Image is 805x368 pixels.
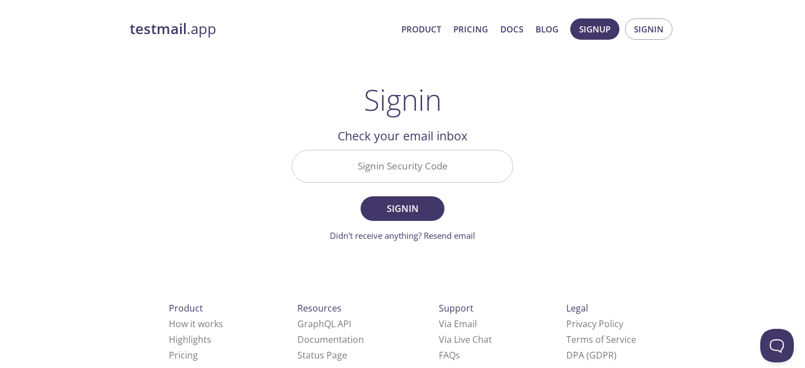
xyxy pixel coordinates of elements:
strong: testmail [130,19,187,39]
span: Resources [297,302,342,314]
a: Docs [500,22,523,36]
button: Signup [570,18,619,40]
a: Blog [536,22,558,36]
span: Signin [373,201,432,216]
iframe: Help Scout Beacon - Open [760,329,794,362]
a: Terms of Service [566,333,636,346]
a: Status Page [297,349,347,361]
a: Highlights [169,333,211,346]
a: Pricing [169,349,198,361]
a: DPA (GDPR) [566,349,617,361]
a: How it works [169,318,223,330]
a: Documentation [297,333,364,346]
h1: Signin [364,83,442,116]
span: Support [439,302,473,314]
span: Legal [566,302,588,314]
a: Via Email [439,318,477,330]
a: Didn't receive anything? Resend email [330,230,475,241]
h2: Check your email inbox [292,126,513,145]
a: Pricing [453,22,488,36]
span: Signin [634,22,664,36]
span: Signup [579,22,610,36]
a: FAQ [439,349,460,361]
a: testmail.app [130,20,392,39]
button: Signin [625,18,673,40]
a: GraphQL API [297,318,351,330]
a: Privacy Policy [566,318,623,330]
span: s [456,349,460,361]
a: Via Live Chat [439,333,492,346]
button: Signin [361,196,444,221]
a: Product [401,22,441,36]
span: Product [169,302,203,314]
